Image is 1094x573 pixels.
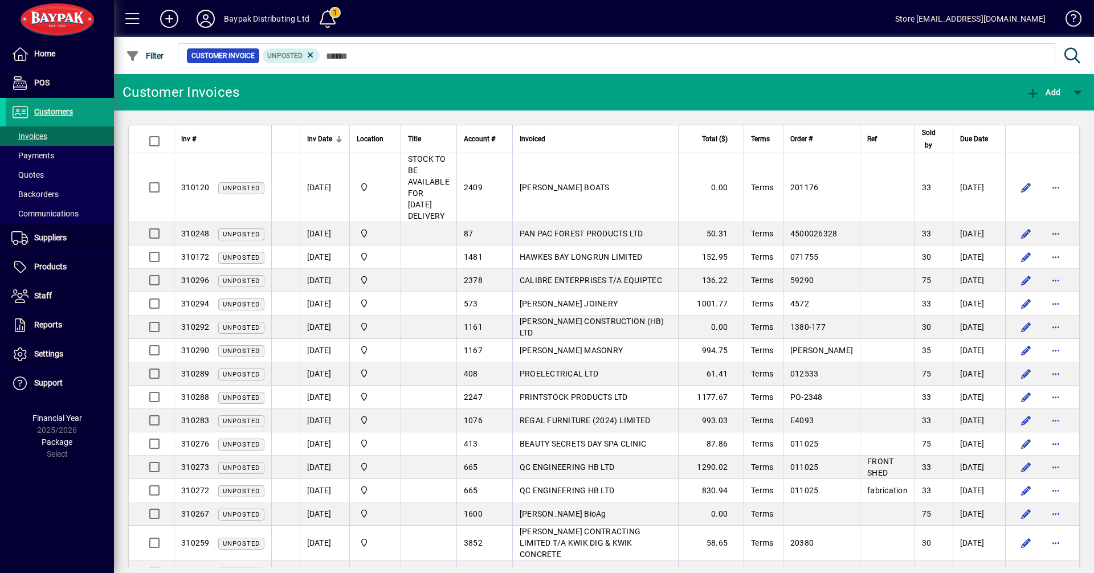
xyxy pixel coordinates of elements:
span: FRONT SHED [867,457,893,477]
span: Home [34,49,55,58]
span: Backorders [11,190,59,199]
button: Filter [123,46,167,66]
span: Due Date [960,133,988,145]
button: Edit [1017,388,1035,406]
div: Ref [867,133,908,145]
span: Customers [34,107,73,116]
span: Terms [751,346,773,355]
span: 1167 [464,346,483,355]
span: 30 [922,322,932,331]
td: [DATE] [953,409,1005,432]
span: 1076 [464,416,483,425]
td: 1177.67 [678,386,744,409]
button: More options [1047,435,1065,453]
span: Unposted [223,488,260,495]
div: Inv # [181,133,264,145]
td: [DATE] [300,479,349,502]
td: [DATE] [300,432,349,456]
div: Sold by [922,126,946,152]
td: [DATE] [300,269,349,292]
span: Baypak - Onekawa [357,227,394,240]
button: More options [1047,388,1065,406]
span: fabrication [867,486,908,495]
span: 310296 [181,276,210,285]
div: Due Date [960,133,998,145]
span: 1161 [464,322,483,331]
span: 4500026328 [790,229,838,238]
a: Communications [6,204,114,223]
div: Inv Date [307,133,342,145]
span: Support [34,378,63,387]
span: Unposted [223,254,260,261]
span: 75 [922,509,932,518]
div: Customer Invoices [123,83,239,101]
div: Store [EMAIL_ADDRESS][DOMAIN_NAME] [895,10,1046,28]
button: More options [1047,294,1065,313]
button: More options [1047,481,1065,500]
span: Baypak - Onekawa [357,537,394,549]
button: More options [1047,224,1065,243]
span: 310276 [181,439,210,448]
td: 87.86 [678,432,744,456]
div: Location [357,133,394,145]
span: [PERSON_NAME] [790,346,853,355]
span: 35 [922,346,932,355]
td: [DATE] [300,316,349,339]
td: [DATE] [300,153,349,222]
td: [DATE] [300,245,349,269]
span: 4572 [790,299,809,308]
span: 665 [464,463,478,472]
td: 0.00 [678,153,744,222]
a: Products [6,253,114,281]
span: Account # [464,133,495,145]
span: 1600 [464,509,483,518]
span: Financial Year [32,414,82,423]
span: Terms [751,299,773,308]
td: [DATE] [953,245,1005,269]
span: Unposted [223,277,260,285]
button: More options [1047,534,1065,552]
span: Sold by [922,126,936,152]
span: 011025 [790,486,819,495]
td: 136.22 [678,269,744,292]
span: E4093 [790,416,814,425]
span: Unposted [223,511,260,518]
span: 30 [922,538,932,547]
td: [DATE] [300,456,349,479]
span: [PERSON_NAME] BioAg [520,509,606,518]
td: 830.94 [678,479,744,502]
span: [PERSON_NAME] BOATS [520,183,610,192]
span: Baypak - Onekawa [357,321,394,333]
span: 310289 [181,369,210,378]
td: [DATE] [300,222,349,245]
button: Profile [187,9,224,29]
span: Unposted [223,324,260,331]
span: Baypak - Onekawa [357,344,394,357]
span: Unposted [223,394,260,402]
a: Invoices [6,126,114,146]
span: 071755 [790,252,819,261]
div: Title [408,133,450,145]
span: Filter [126,51,164,60]
span: HAWKES BAY LONGRUN LIMITED [520,252,643,261]
a: Suppliers [6,224,114,252]
span: 33 [922,183,932,192]
span: Settings [34,349,63,358]
span: Baypak - Onekawa [357,391,394,403]
span: Inv # [181,133,196,145]
span: Quotes [11,170,44,179]
button: Edit [1017,271,1035,289]
span: 33 [922,229,932,238]
button: Edit [1017,248,1035,266]
span: Terms [751,229,773,238]
span: Terms [751,486,773,495]
button: Edit [1017,534,1035,552]
span: [PERSON_NAME] JOINERY [520,299,618,308]
span: Terms [751,133,770,145]
span: Unposted [223,418,260,425]
span: 310292 [181,322,210,331]
span: STOCK TO BE AVAILABLE FOR [DATE] DELIVERY [408,154,450,220]
button: Edit [1017,341,1035,359]
button: More options [1047,505,1065,523]
a: Knowledge Base [1057,2,1080,39]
